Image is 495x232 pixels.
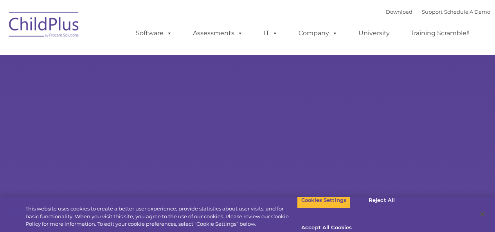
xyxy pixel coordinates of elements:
a: Company [291,25,346,41]
div: This website uses cookies to create a better user experience, provide statistics about user visit... [25,205,297,228]
a: Schedule A Demo [444,9,490,15]
button: Close [474,205,491,223]
font: | [386,9,490,15]
img: ChildPlus by Procare Solutions [5,6,83,45]
button: Cookies Settings [297,192,351,209]
a: University [351,25,398,41]
a: Support [422,9,443,15]
a: Assessments [185,25,251,41]
a: Download [386,9,412,15]
a: Training Scramble!! [403,25,477,41]
a: Software [128,25,180,41]
a: IT [256,25,286,41]
button: Reject All [357,192,406,209]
